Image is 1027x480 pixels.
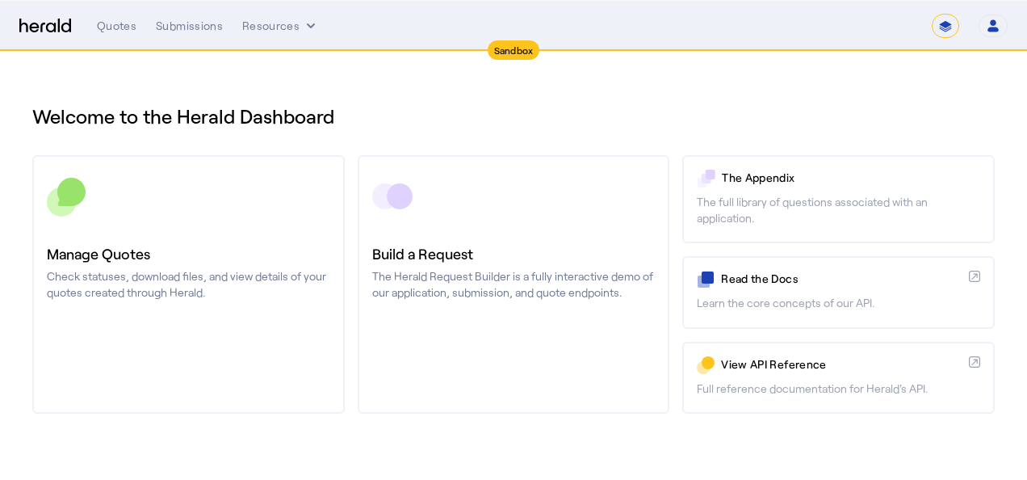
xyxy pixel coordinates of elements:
p: Check statuses, download files, and view details of your quotes created through Herald. [47,268,330,301]
div: Quotes [97,18,136,34]
p: View API Reference [721,356,962,373]
div: Sandbox [488,40,540,60]
p: Learn the core concepts of our API. [697,295,980,311]
p: Read the Docs [721,271,962,287]
button: Resources dropdown menu [242,18,319,34]
a: Read the DocsLearn the core concepts of our API. [682,256,995,328]
a: View API ReferenceFull reference documentation for Herald's API. [682,342,995,414]
a: The AppendixThe full library of questions associated with an application. [682,155,995,243]
h3: Build a Request [372,242,656,265]
img: Herald Logo [19,19,71,34]
p: The full library of questions associated with an application. [697,194,980,226]
h3: Manage Quotes [47,242,330,265]
div: Submissions [156,18,223,34]
h1: Welcome to the Herald Dashboard [32,103,995,129]
a: Build a RequestThe Herald Request Builder is a fully interactive demo of our application, submiss... [358,155,670,414]
p: Full reference documentation for Herald's API. [697,381,980,397]
a: Manage QuotesCheck statuses, download files, and view details of your quotes created through Herald. [32,155,345,414]
p: The Herald Request Builder is a fully interactive demo of our application, submission, and quote ... [372,268,656,301]
p: The Appendix [722,170,980,186]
